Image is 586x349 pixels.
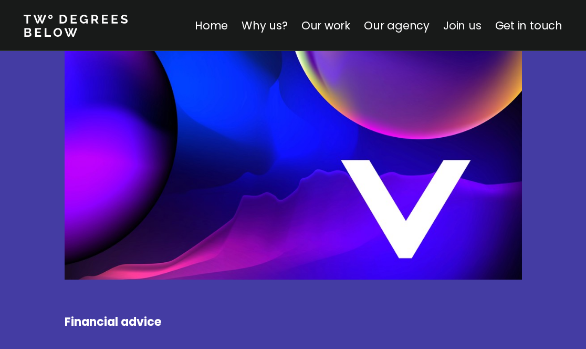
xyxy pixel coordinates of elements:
[443,18,482,33] a: Join us
[195,18,228,33] a: Home
[301,18,350,33] a: Our work
[364,18,430,33] a: Our agency
[495,18,562,33] a: Get in touch
[242,18,288,33] a: Why us?
[65,314,432,330] h4: Financial advice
